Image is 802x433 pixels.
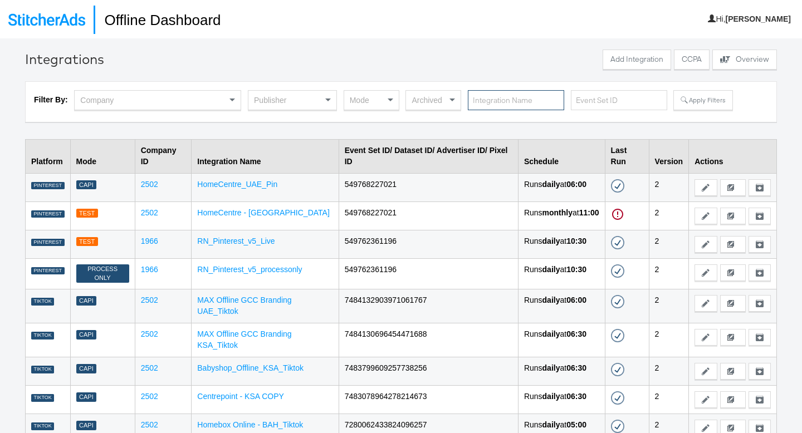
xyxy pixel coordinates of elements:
[141,329,158,338] a: 2502
[689,139,777,173] th: Actions
[26,139,71,173] th: Platform
[76,421,97,430] div: Capi
[468,90,564,111] input: Integration Name
[94,6,221,34] h1: Offline Dashboard
[566,363,586,372] strong: 06:30
[649,357,689,386] td: 2
[31,332,54,339] div: TIKTOK
[649,139,689,173] th: Version
[726,14,791,23] b: [PERSON_NAME]
[674,50,710,70] button: CCPA
[649,258,689,289] td: 2
[76,392,97,402] div: Capi
[566,296,586,304] strong: 06:00
[76,264,129,283] div: Process Only
[649,289,689,323] td: 2
[518,357,605,386] td: Runs at
[339,357,518,386] td: 7483799609257738256
[197,392,284,401] a: Centrepoint - KSA COPY
[197,237,275,245] a: RN_Pinterest_v5_Live
[542,237,560,245] strong: daily
[542,363,560,372] strong: daily
[141,296,158,304] a: 2502
[197,420,303,429] a: Homebox Online - BAH_Tiktok
[542,392,560,401] strong: daily
[579,208,599,217] strong: 11:00
[518,386,605,414] td: Runs at
[76,237,98,247] div: Test
[649,201,689,230] td: 2
[197,265,302,274] a: RN_Pinterest_v5_processonly
[76,364,97,373] div: Capi
[76,180,97,190] div: Capi
[542,420,560,429] strong: daily
[518,258,605,289] td: Runs at
[649,230,689,258] td: 2
[31,298,54,306] div: TIKTOK
[31,394,54,402] div: TIKTOK
[566,329,586,338] strong: 06:30
[197,296,291,316] a: MAX Offline GCC Branding UAE_Tiktok
[673,90,732,110] button: Apply Filters
[76,296,97,306] div: Capi
[339,173,518,201] td: 549768227021
[542,265,560,274] strong: daily
[566,237,586,245] strong: 10:30
[518,201,605,230] td: Runs at
[603,50,671,70] button: Add Integration
[31,239,65,247] div: PINTEREST
[542,208,573,217] strong: monthly
[518,230,605,258] td: Runs at
[712,50,777,70] button: Overview
[141,420,158,429] a: 2502
[518,289,605,323] td: Runs at
[31,182,65,190] div: PINTEREST
[518,173,605,201] td: Runs at
[70,139,135,173] th: Mode
[141,180,158,189] a: 2502
[141,265,158,274] a: 1966
[197,208,330,217] a: HomeCentre - [GEOGRAPHIC_DATA]
[339,230,518,258] td: 549762361196
[31,267,65,275] div: PINTEREST
[566,392,586,401] strong: 06:30
[141,237,158,245] a: 1966
[34,95,68,104] strong: Filter By:
[141,208,158,217] a: 2502
[31,366,54,373] div: TIKTOK
[571,90,667,111] input: Event Set ID
[76,209,98,218] div: Test
[344,91,399,110] div: Mode
[339,289,518,323] td: 7484132903971061767
[31,422,54,430] div: TIKTOK
[542,296,560,304] strong: daily
[135,139,192,173] th: Company ID
[518,139,605,173] th: Schedule
[339,258,518,289] td: 549762361196
[566,180,586,189] strong: 06:00
[649,323,689,357] td: 2
[674,50,710,72] a: CCPA
[339,139,518,173] th: Event Set ID/ Dataset ID/ Advertiser ID/ Pixel ID
[8,13,85,26] img: StitcherAds
[141,363,158,372] a: 2502
[25,50,104,68] div: Integrations
[339,323,518,357] td: 7484130696454471688
[339,201,518,230] td: 549768227021
[197,180,277,189] a: HomeCentre_UAE_Pin
[339,386,518,414] td: 7483078964278214673
[605,139,649,173] th: Last Run
[192,139,339,173] th: Integration Name
[197,329,291,350] a: MAX Offline GCC Branding KSA_Tiktok
[197,363,304,372] a: Babyshop_Offline_KSA_Tiktok
[75,91,241,110] div: Company
[712,50,777,72] a: Overview
[542,329,560,338] strong: daily
[649,386,689,414] td: 2
[542,180,560,189] strong: daily
[248,91,336,110] div: Publisher
[566,265,586,274] strong: 10:30
[141,392,158,401] a: 2502
[406,91,461,110] div: Archived
[649,173,689,201] td: 2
